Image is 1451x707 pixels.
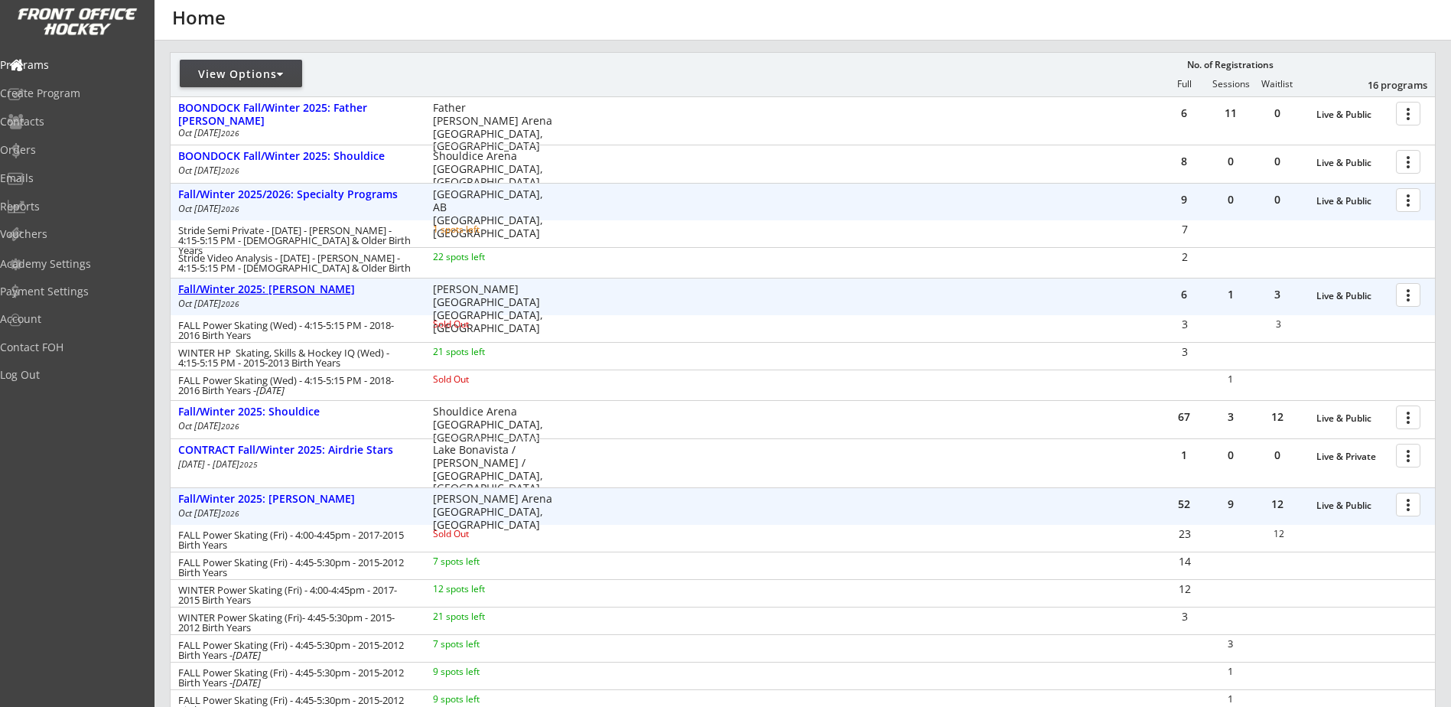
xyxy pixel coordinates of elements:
[178,668,412,688] div: FALL Power Skating (Fri) - 4:45-5:30pm - 2015-2012 Birth Years -
[1396,444,1420,468] button: more_vert
[433,529,532,539] div: Sold Out
[178,376,412,396] div: FALL Power Skating (Wed) - 4:15-5:15 PM - 2018-2016 Birth Years -
[221,165,239,176] em: 2026
[1254,450,1300,461] div: 0
[233,676,261,689] em: [DATE]
[1396,188,1420,212] button: more_vert
[1348,78,1427,92] div: 16 programs
[180,67,302,82] div: View Options
[178,166,412,175] div: Oct [DATE]
[1396,102,1420,125] button: more_vert
[221,204,239,214] em: 2026
[178,253,412,283] div: Stride Video Analysis - [DATE] - [PERSON_NAME] - 4:15-5:15 PM - [DEMOGRAPHIC_DATA] & Older Birth ...
[1161,108,1207,119] div: 6
[178,102,417,128] div: BOONDOCK Fall/Winter 2025: Father [PERSON_NAME]
[1254,108,1300,119] div: 0
[433,225,532,234] div: 1 spots left
[1254,194,1300,205] div: 0
[1208,156,1254,167] div: 0
[1254,156,1300,167] div: 0
[1316,500,1388,511] div: Live & Public
[1208,694,1253,704] div: 1
[1208,108,1254,119] div: 11
[178,493,417,506] div: Fall/Winter 2025: [PERSON_NAME]
[178,299,412,308] div: Oct [DATE]
[178,422,412,431] div: Oct [DATE]
[1316,158,1388,168] div: Live & Public
[1162,584,1207,595] div: 12
[1162,347,1207,357] div: 3
[1254,412,1300,422] div: 12
[1396,150,1420,174] button: more_vert
[178,321,412,340] div: FALL Power Skating (Wed) - 4:15-5:15 PM - 2018-2016 Birth Years
[221,128,239,138] em: 2026
[178,460,412,469] div: [DATE] - [DATE]
[433,347,532,357] div: 21 spots left
[1256,529,1301,539] div: 12
[178,226,412,256] div: Stride Semi Private - [DATE] - [PERSON_NAME] - 4:15-5:15 PM - [DEMOGRAPHIC_DATA] & Older Birth Years
[178,558,412,578] div: FALL Power Skating (Fri) - 4:45-5:30pm - 2015-2012 Birth Years
[178,204,412,213] div: Oct [DATE]
[433,667,532,676] div: 9 spots left
[1316,196,1388,207] div: Live & Public
[1256,320,1301,329] div: 3
[433,375,532,384] div: Sold Out
[433,695,532,704] div: 9 spots left
[1162,252,1207,262] div: 2
[1161,79,1207,90] div: Full
[178,129,412,138] div: Oct [DATE]
[221,298,239,309] em: 2026
[178,585,412,605] div: WINTER Power Skating (Fri) - 4:00-4:45pm - 2017-2015 Birth Years
[1254,79,1300,90] div: Waitlist
[178,150,417,163] div: BOONDOCK Fall/Winter 2025: Shouldice
[1208,450,1254,461] div: 0
[1208,289,1254,300] div: 1
[178,640,412,660] div: FALL Power Skating (Fri) - 4:45-5:30pm - 2015-2012 Birth Years -
[1208,79,1254,90] div: Sessions
[433,252,532,262] div: 22 spots left
[1161,499,1207,510] div: 52
[1162,224,1207,235] div: 7
[433,585,532,594] div: 12 spots left
[433,320,532,329] div: Sold Out
[433,102,553,153] div: Father [PERSON_NAME] Arena [GEOGRAPHIC_DATA], [GEOGRAPHIC_DATA]
[433,612,532,621] div: 21 spots left
[233,648,261,662] em: [DATE]
[433,640,532,649] div: 7 spots left
[433,406,553,444] div: Shouldice Arena [GEOGRAPHIC_DATA], [GEOGRAPHIC_DATA]
[1161,156,1207,167] div: 8
[178,348,412,368] div: WINTER HP Skating, Skills & Hockey IQ (Wed) - 4:15-5:15 PM - 2015-2013 Birth Years
[1208,639,1253,649] div: 3
[239,459,258,470] em: 2025
[221,508,239,519] em: 2026
[1162,611,1207,622] div: 3
[178,613,412,633] div: WINTER Power Skating (Fri)- 4:45-5:30pm - 2015-2012 Birth Years
[433,444,553,495] div: Lake Bonavista / [PERSON_NAME] / [GEOGRAPHIC_DATA], [GEOGRAPHIC_DATA]
[221,421,239,432] em: 2026
[1316,109,1388,120] div: Live & Public
[1316,291,1388,301] div: Live & Public
[433,188,553,239] div: [GEOGRAPHIC_DATA], AB [GEOGRAPHIC_DATA], [GEOGRAPHIC_DATA]
[1396,283,1420,307] button: more_vert
[178,530,412,550] div: FALL Power Skating (Fri) - 4:00-4:45pm - 2017-2015 Birth Years
[1161,450,1207,461] div: 1
[433,557,532,566] div: 7 spots left
[1208,666,1253,676] div: 1
[1316,451,1388,462] div: Live & Private
[178,406,417,419] div: Fall/Winter 2025: Shouldice
[1208,374,1253,384] div: 1
[1316,413,1388,424] div: Live & Public
[1161,194,1207,205] div: 9
[1396,406,1420,429] button: more_vert
[1208,194,1254,205] div: 0
[433,150,553,188] div: Shouldice Arena [GEOGRAPHIC_DATA], [GEOGRAPHIC_DATA]
[433,493,553,531] div: [PERSON_NAME] Arena [GEOGRAPHIC_DATA], [GEOGRAPHIC_DATA]
[178,188,417,201] div: Fall/Winter 2025/2026: Specialty Programs
[1161,289,1207,300] div: 6
[256,383,285,397] em: [DATE]
[1183,60,1277,70] div: No. of Registrations
[1396,493,1420,516] button: more_vert
[178,283,417,296] div: Fall/Winter 2025: [PERSON_NAME]
[1254,499,1300,510] div: 12
[1162,319,1207,330] div: 3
